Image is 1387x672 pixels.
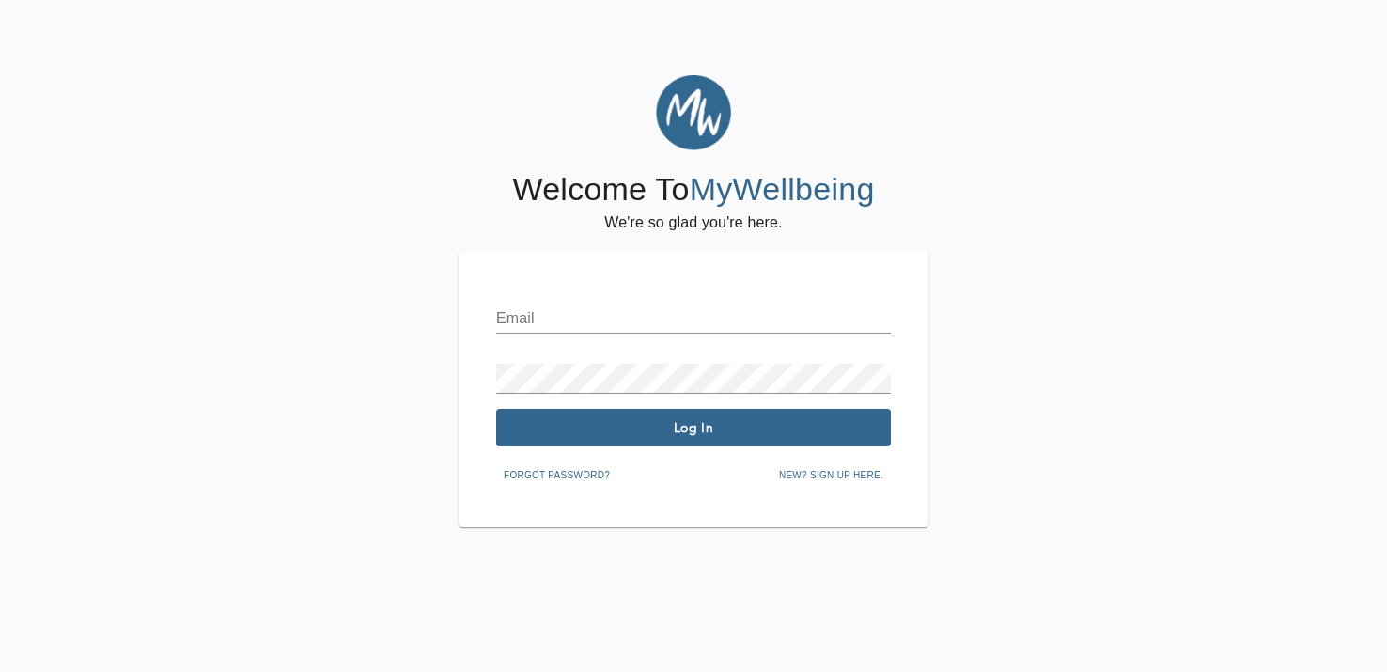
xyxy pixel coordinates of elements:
a: Forgot password? [496,466,617,481]
img: MyWellbeing [656,75,731,150]
span: Log In [504,419,883,437]
button: New? Sign up here. [771,461,891,490]
button: Log In [496,409,891,446]
h4: Welcome To [512,170,874,210]
span: Forgot password? [504,467,610,484]
span: MyWellbeing [690,171,875,207]
h6: We're so glad you're here. [604,210,782,236]
span: New? Sign up here. [779,467,883,484]
button: Forgot password? [496,461,617,490]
